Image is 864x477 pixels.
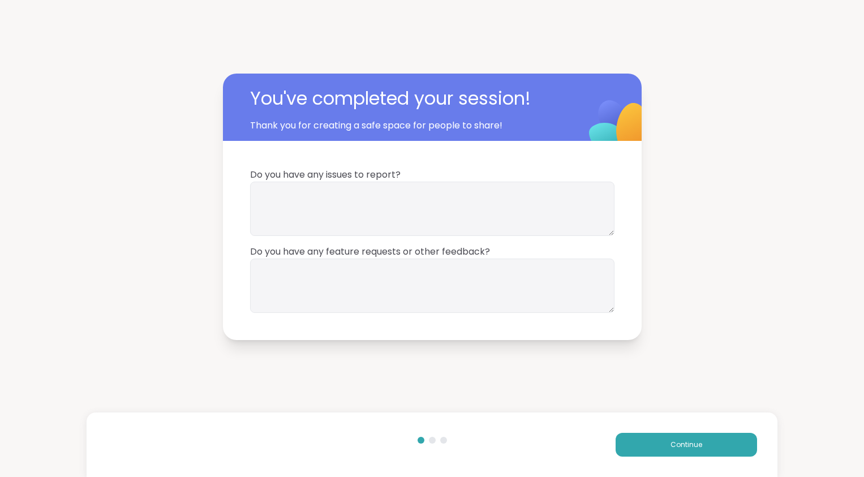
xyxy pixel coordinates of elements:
span: Do you have any feature requests or other feedback? [250,245,614,259]
img: ShareWell Logomark [562,71,675,183]
button: Continue [616,433,757,457]
span: Do you have any issues to report? [250,168,614,182]
span: Continue [670,440,702,450]
span: You've completed your session! [250,85,578,112]
span: Thank you for creating a safe space for people to share! [250,119,561,132]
